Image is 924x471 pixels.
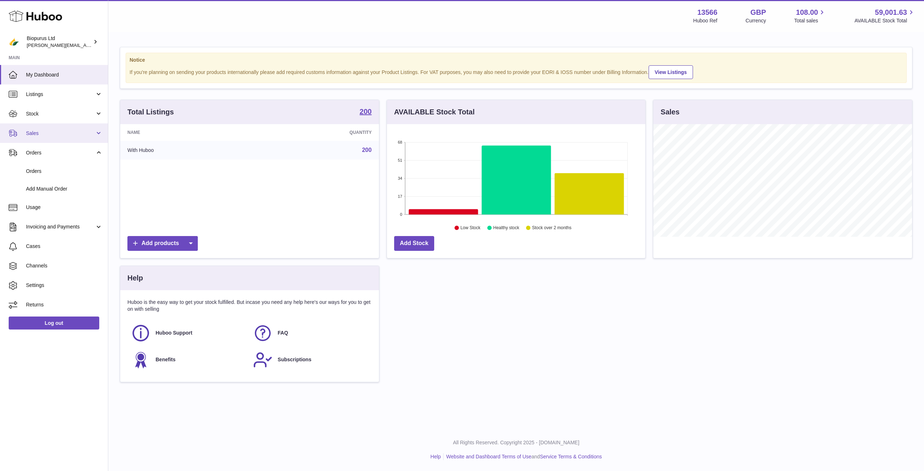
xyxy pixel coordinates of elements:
span: Settings [26,282,103,289]
a: Service Terms & Conditions [540,454,602,459]
a: Benefits [131,350,246,370]
td: With Huboo [120,141,257,160]
a: Huboo Support [131,323,246,343]
text: 51 [398,158,402,162]
span: Subscriptions [278,356,311,363]
th: Quantity [257,124,379,141]
h3: Help [127,273,143,283]
th: Name [120,124,257,141]
a: Add products [127,236,198,251]
a: Website and Dashboard Terms of Use [446,454,531,459]
span: Sales [26,130,95,137]
span: Add Manual Order [26,186,103,192]
span: Benefits [156,356,175,363]
text: 68 [398,140,402,144]
text: Stock over 2 months [532,226,571,231]
a: FAQ [253,323,368,343]
div: Huboo Ref [693,17,718,24]
a: 59,001.63 AVAILABLE Stock Total [854,8,915,24]
a: Log out [9,317,99,330]
span: 59,001.63 [875,8,907,17]
span: Listings [26,91,95,98]
div: If you're planning on sending your products internationally please add required customs informati... [130,64,903,79]
a: 200 [359,108,371,117]
span: Orders [26,168,103,175]
text: 34 [398,176,402,180]
strong: 200 [359,108,371,115]
span: Usage [26,204,103,211]
span: AVAILABLE Stock Total [854,17,915,24]
h3: AVAILABLE Stock Total [394,107,475,117]
li: and [444,453,602,460]
text: 0 [400,212,402,217]
a: View Listings [649,65,693,79]
span: Cases [26,243,103,250]
text: Healthy stock [493,226,519,231]
span: Channels [26,262,103,269]
text: 17 [398,194,402,199]
p: All Rights Reserved. Copyright 2025 - [DOMAIN_NAME] [114,439,918,446]
strong: 13566 [697,8,718,17]
p: Huboo is the easy way to get your stock fulfilled. But incase you need any help here's our ways f... [127,299,372,313]
span: Huboo Support [156,330,192,336]
div: Currency [746,17,766,24]
h3: Total Listings [127,107,174,117]
span: Invoicing and Payments [26,223,95,230]
a: 108.00 Total sales [794,8,826,24]
span: [PERSON_NAME][EMAIL_ADDRESS][DOMAIN_NAME] [27,42,145,48]
a: Add Stock [394,236,434,251]
text: Low Stock [461,226,481,231]
a: Subscriptions [253,350,368,370]
a: Help [431,454,441,459]
span: Returns [26,301,103,308]
a: 200 [362,147,372,153]
span: Orders [26,149,95,156]
span: Total sales [794,17,826,24]
span: FAQ [278,330,288,336]
span: 108.00 [796,8,818,17]
strong: GBP [750,8,766,17]
strong: Notice [130,57,903,64]
div: Biopurus Ltd [27,35,92,49]
h3: Sales [661,107,679,117]
img: peter@biopurus.co.uk [9,36,19,47]
span: Stock [26,110,95,117]
span: My Dashboard [26,71,103,78]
